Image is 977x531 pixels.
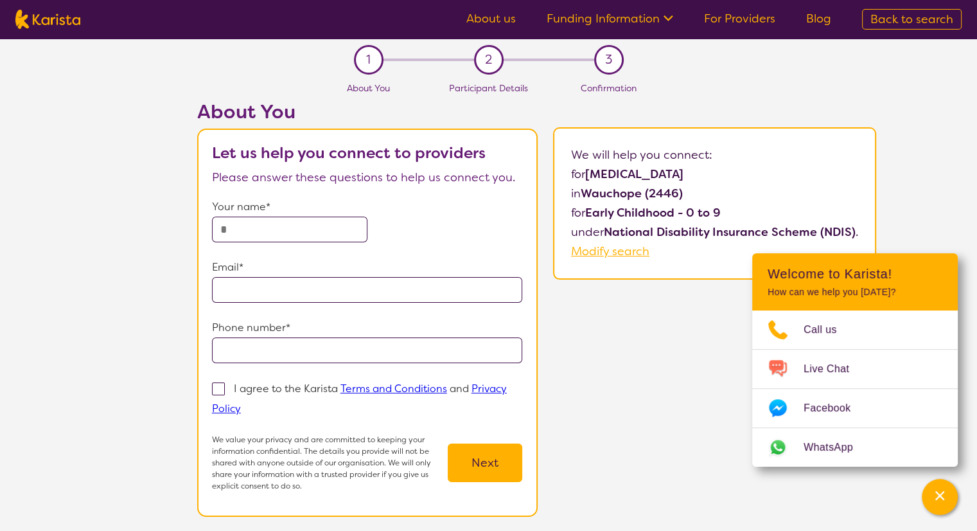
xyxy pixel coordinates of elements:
a: Web link opens in a new tab. [752,428,958,467]
div: Channel Menu [752,253,958,467]
a: Blog [806,11,831,26]
span: WhatsApp [804,438,868,457]
p: We value your privacy and are committed to keeping your information confidential. The details you... [212,434,448,492]
a: Terms and Conditions [340,382,447,395]
p: for [571,203,858,222]
p: Phone number* [212,318,523,337]
span: About You [347,82,390,94]
span: Confirmation [581,82,637,94]
b: Wauchope (2446) [581,186,683,201]
p: under . [571,222,858,242]
button: Next [448,444,522,482]
span: 3 [605,50,612,69]
p: I agree to the Karista and [212,382,507,415]
a: Funding Information [547,11,673,26]
b: National Disability Insurance Scheme (NDIS) [604,224,856,240]
a: For Providers [704,11,775,26]
button: Channel Menu [922,479,958,515]
a: Modify search [571,244,649,259]
p: We will help you connect: [571,145,858,165]
p: Please answer these questions to help us connect you. [212,168,523,187]
span: Call us [804,320,852,339]
p: Email* [212,258,523,277]
p: How can we help you [DATE]? [768,287,942,298]
b: [MEDICAL_DATA] [585,166,683,182]
ul: Choose channel [752,310,958,467]
span: Participant Details [449,82,528,94]
img: Karista logo [15,10,80,29]
a: Privacy Policy [212,382,507,415]
p: in [571,184,858,203]
p: Your name* [212,197,523,217]
span: 1 [366,50,371,69]
p: for [571,165,858,184]
b: Let us help you connect to providers [212,143,486,163]
span: Back to search [870,12,953,27]
b: Early Childhood - 0 to 9 [585,205,721,221]
h2: Welcome to Karista! [768,266,942,282]
span: Facebook [804,399,866,418]
a: About us [466,11,516,26]
span: 2 [485,50,492,69]
a: Back to search [862,9,962,30]
span: Live Chat [804,359,865,379]
h2: About You [197,100,538,123]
